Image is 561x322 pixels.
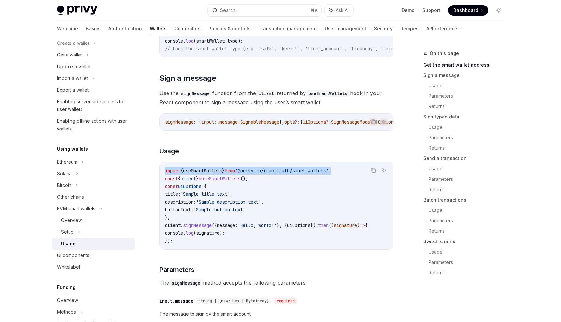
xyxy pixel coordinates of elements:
[108,21,142,36] a: Authentication
[61,217,82,224] div: Overview
[429,216,509,226] a: Parameters
[174,21,201,36] a: Connectors
[374,21,393,36] a: Security
[165,238,173,244] span: });
[52,115,135,135] a: Enabling offline actions with user wallets
[57,158,77,166] div: Ethereum
[196,176,199,181] span: }
[52,96,135,115] a: Enabling server-side access to user wallets
[150,21,167,36] a: Wallets
[181,168,183,174] span: {
[201,176,240,181] span: useSmartWallets
[429,122,509,132] a: Usage
[193,230,196,236] span: (
[57,263,80,271] div: Whitelabel
[159,298,193,304] div: input.message
[429,101,509,112] a: Returns
[165,176,178,181] span: const
[61,240,76,248] div: Usage
[52,294,135,306] a: Overview
[284,119,295,125] span: opts
[238,119,240,125] span: :
[169,279,203,287] code: signMessage
[423,70,509,80] a: Sign a message
[57,51,82,59] div: Get a wallet
[429,257,509,267] a: Parameters
[61,228,74,236] div: Setup
[380,118,388,126] button: Ask AI
[183,168,222,174] span: useSmartWallets
[326,119,331,125] span: ?:
[238,38,243,44] span: );
[423,112,509,122] a: Sign typed data
[57,308,76,316] div: Methods
[57,86,89,94] div: Export a wallet
[193,207,245,213] span: 'Sample button text'
[57,145,88,153] h5: Using wallets
[57,170,72,178] div: Solana
[212,222,217,228] span: ({
[429,226,509,236] a: Returns
[57,63,91,70] div: Update a wallet
[165,38,183,44] span: console
[165,183,178,189] span: const
[429,164,509,174] a: Usage
[423,195,509,205] a: Batch transactions
[159,73,216,83] span: Sign a message
[57,252,89,259] div: UI components
[196,38,225,44] span: smartWallet
[178,183,201,189] span: uiOptions
[331,119,396,125] span: SignMessageModalUIOptions
[222,168,225,174] span: }
[429,205,509,216] a: Usage
[181,222,183,228] span: .
[369,166,378,175] button: Copy the contents from the code block
[52,250,135,261] a: UI components
[201,183,204,189] span: =
[165,46,474,52] span: // Logs the smart wallet type (e.g. 'safe', 'kernel', 'light_account', 'biconomy', 'thirdweb', 'c...
[423,153,509,164] a: Send a transaction
[165,199,196,205] span: description:
[57,117,131,133] div: Enabling offline actions with user wallets
[423,236,509,247] a: Switch chains
[178,176,181,181] span: {
[402,7,415,14] a: Demo
[204,183,206,189] span: {
[57,205,95,213] div: EVM smart wallets
[429,80,509,91] a: Usage
[287,222,310,228] span: uiOptions
[256,90,277,97] code: client
[159,278,393,287] span: The method accepts the following parameters:
[453,7,478,14] span: Dashboard
[196,230,219,236] span: signature
[227,38,238,44] span: type
[426,21,457,36] a: API reference
[52,191,135,203] a: Other chains
[208,21,251,36] a: Policies & controls
[159,310,393,318] span: The message to sign by the smart account.
[165,207,193,213] span: buttonText:
[181,176,196,181] span: client
[52,84,135,96] a: Export a wallet
[261,199,264,205] span: ,
[360,222,365,228] span: =>
[329,168,331,174] span: ;
[429,267,509,278] a: Returns
[334,222,357,228] span: signature
[422,7,440,14] a: Support
[57,6,97,15] img: light logo
[183,38,186,44] span: .
[429,91,509,101] a: Parameters
[423,60,509,70] a: Get the smart wallet address
[86,21,101,36] a: Basics
[493,5,504,16] button: Toggle dark mode
[325,21,366,36] a: User management
[240,119,279,125] span: SignableMessage
[325,5,353,16] button: Ask AI
[274,298,297,304] div: required
[303,119,326,125] span: uiOptions
[230,191,232,197] span: ,
[193,38,196,44] span: (
[240,176,248,181] span: ();
[52,215,135,226] a: Overview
